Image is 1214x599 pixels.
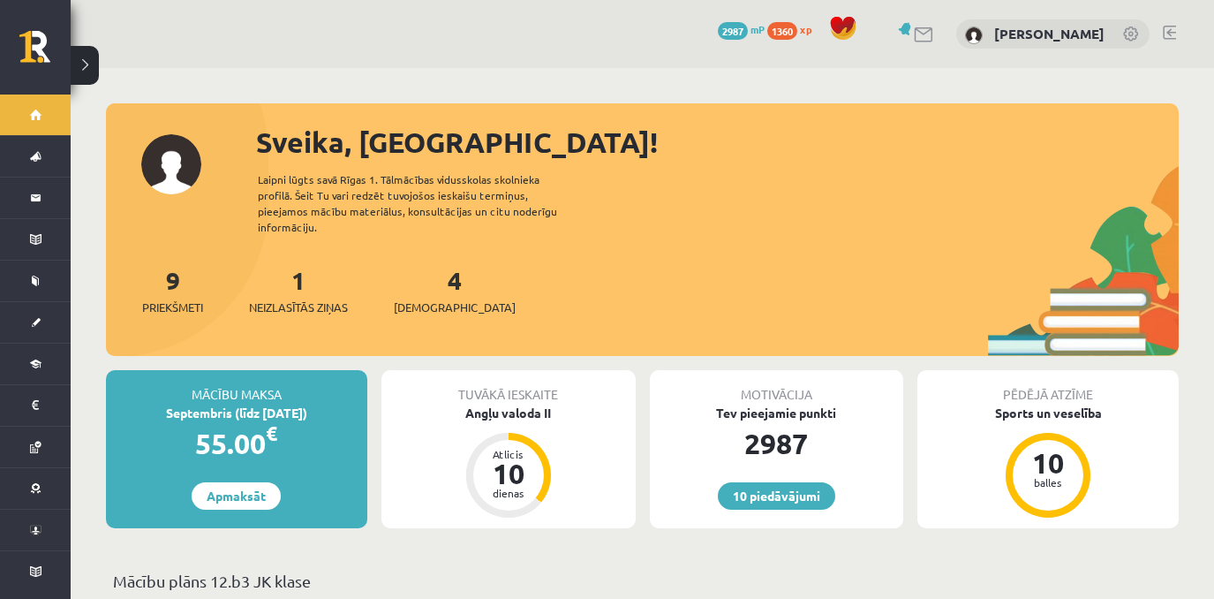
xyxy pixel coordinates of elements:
a: 10 piedāvājumi [718,482,835,510]
span: [DEMOGRAPHIC_DATA] [394,299,516,316]
a: Angļu valoda II Atlicis 10 dienas [381,404,636,520]
a: 4[DEMOGRAPHIC_DATA] [394,264,516,316]
a: 1Neizlasītās ziņas [249,264,348,316]
div: Tev pieejamie punkti [650,404,904,422]
span: 2987 [718,22,748,40]
span: 1360 [767,22,797,40]
span: xp [800,22,811,36]
div: Tuvākā ieskaite [381,370,636,404]
span: Neizlasītās ziņas [249,299,348,316]
a: [PERSON_NAME] [994,25,1105,42]
span: Priekšmeti [142,299,203,316]
div: Pēdējā atzīme [917,370,1179,404]
div: 10 [1022,449,1075,477]
div: Mācību maksa [106,370,367,404]
a: Rīgas 1. Tālmācības vidusskola [19,31,71,75]
div: Atlicis [482,449,535,459]
div: Sports un veselība [917,404,1179,422]
span: mP [750,22,765,36]
a: Sports un veselība 10 balles [917,404,1179,520]
span: € [266,421,277,446]
img: Milana Požarņikova [965,27,983,44]
a: 1360 xp [767,22,820,36]
div: 10 [482,459,535,488]
p: Mācību plāns 12.b3 JK klase [113,569,1172,593]
div: Angļu valoda II [381,404,636,422]
div: 55.00 [106,422,367,465]
div: Sveika, [GEOGRAPHIC_DATA]! [256,121,1179,163]
a: 9Priekšmeti [142,264,203,316]
div: dienas [482,488,535,498]
div: Septembris (līdz [DATE]) [106,404,367,422]
div: balles [1022,477,1075,488]
a: 2987 mP [718,22,765,36]
div: Laipni lūgts savā Rīgas 1. Tālmācības vidusskolas skolnieka profilā. Šeit Tu vari redzēt tuvojošo... [258,171,588,235]
div: Motivācija [650,370,904,404]
div: 2987 [650,422,904,465]
a: Apmaksāt [192,482,281,510]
